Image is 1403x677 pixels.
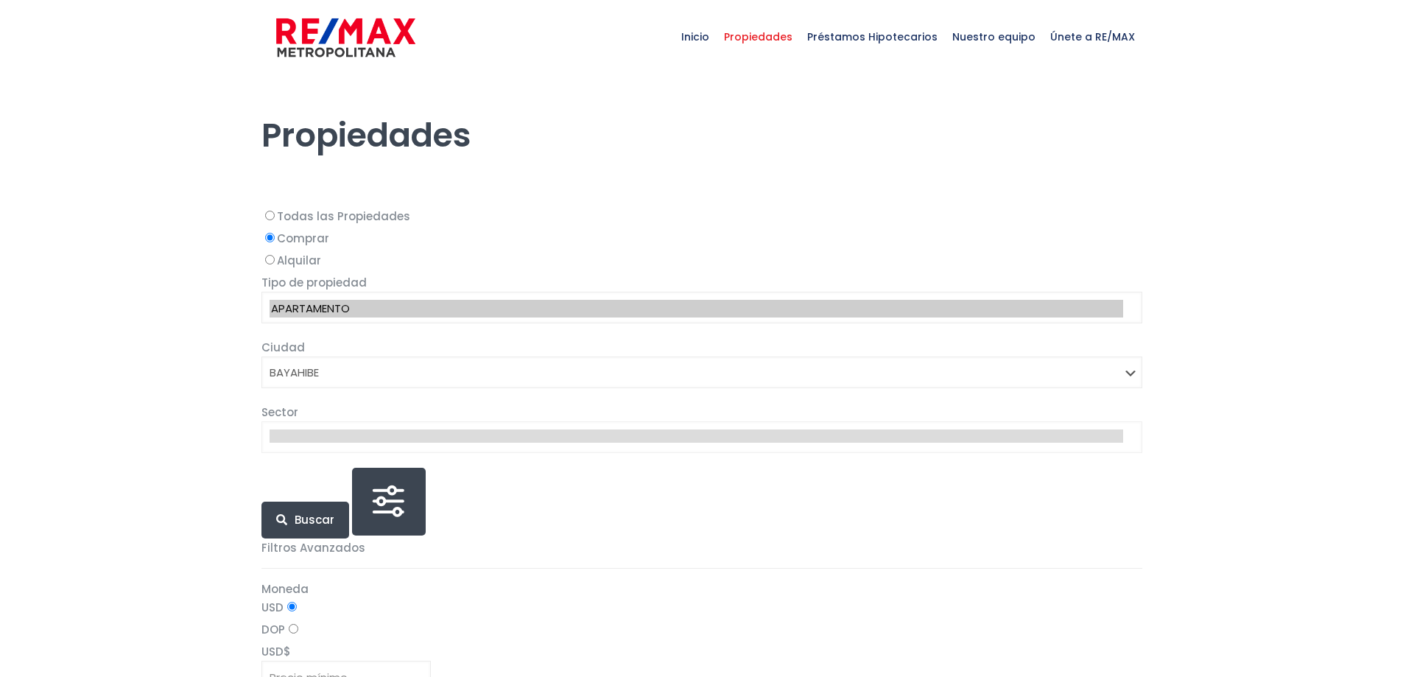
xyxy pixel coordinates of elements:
[265,233,275,242] input: Comprar
[261,74,1142,155] h1: Propiedades
[261,404,298,420] span: Sector
[270,300,1123,318] option: APARTAMENTO
[276,15,415,60] img: remax-metropolitana-logo
[265,255,275,264] input: Alquilar
[261,251,1142,270] label: Alquilar
[261,598,1142,617] label: USD
[287,602,297,611] input: USD
[945,15,1043,59] span: Nuestro equipo
[1043,15,1142,59] span: Únete a RE/MAX
[261,539,1142,557] p: Filtros Avanzados
[261,620,1142,639] label: DOP
[261,207,1142,225] label: Todas las Propiedades
[717,15,800,59] span: Propiedades
[261,340,305,355] span: Ciudad
[270,318,1123,335] option: CASA
[261,502,349,539] button: Buscar
[261,581,309,597] span: Moneda
[289,624,298,634] input: DOP
[261,229,1142,248] label: Comprar
[265,211,275,220] input: Todas las Propiedades
[261,275,367,290] span: Tipo de propiedad
[674,15,717,59] span: Inicio
[800,15,945,59] span: Préstamos Hipotecarios
[261,644,284,659] span: USD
